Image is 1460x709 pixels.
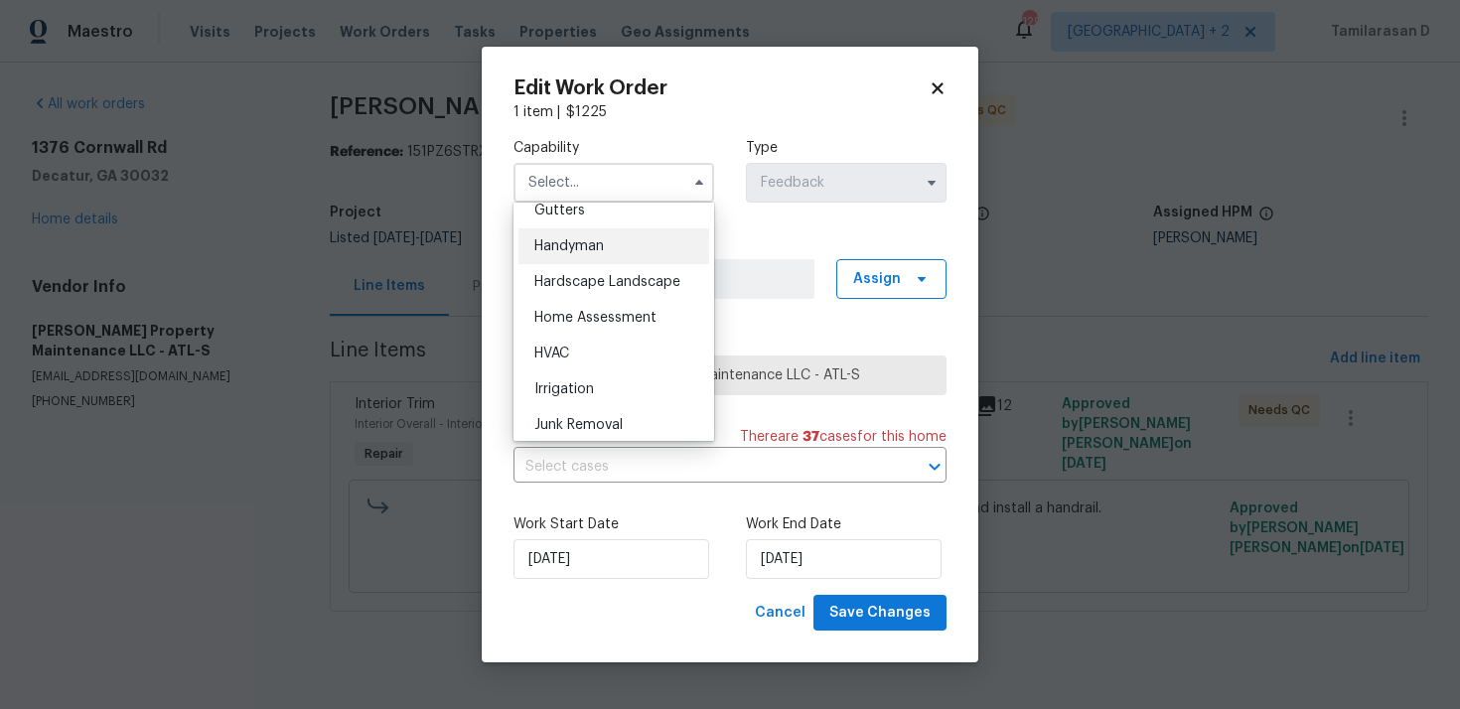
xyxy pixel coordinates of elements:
[534,311,657,325] span: Home Assessment
[534,275,680,289] span: Hardscape Landscape
[513,514,714,534] label: Work Start Date
[921,453,949,481] button: Open
[513,78,929,98] h2: Edit Work Order
[530,365,930,385] span: [PERSON_NAME] Property Maintenance LLC - ATL-S
[534,347,569,360] span: HVAC
[513,539,709,579] input: M/D/YYYY
[513,234,947,254] label: Work Order Manager
[755,601,805,626] span: Cancel
[534,382,594,396] span: Irrigation
[746,539,942,579] input: M/D/YYYY
[513,452,891,483] input: Select cases
[513,331,947,351] label: Trade Partner
[687,171,711,195] button: Hide options
[813,595,947,632] button: Save Changes
[566,105,607,119] span: $ 1225
[746,138,947,158] label: Type
[740,427,947,447] span: There are case s for this home
[513,138,714,158] label: Capability
[803,430,819,444] span: 37
[747,595,813,632] button: Cancel
[513,102,947,122] div: 1 item |
[513,163,714,203] input: Select...
[534,239,604,253] span: Handyman
[746,514,947,534] label: Work End Date
[920,171,944,195] button: Show options
[746,163,947,203] input: Select...
[853,269,901,289] span: Assign
[534,418,623,432] span: Junk Removal
[534,204,585,217] span: Gutters
[829,601,931,626] span: Save Changes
